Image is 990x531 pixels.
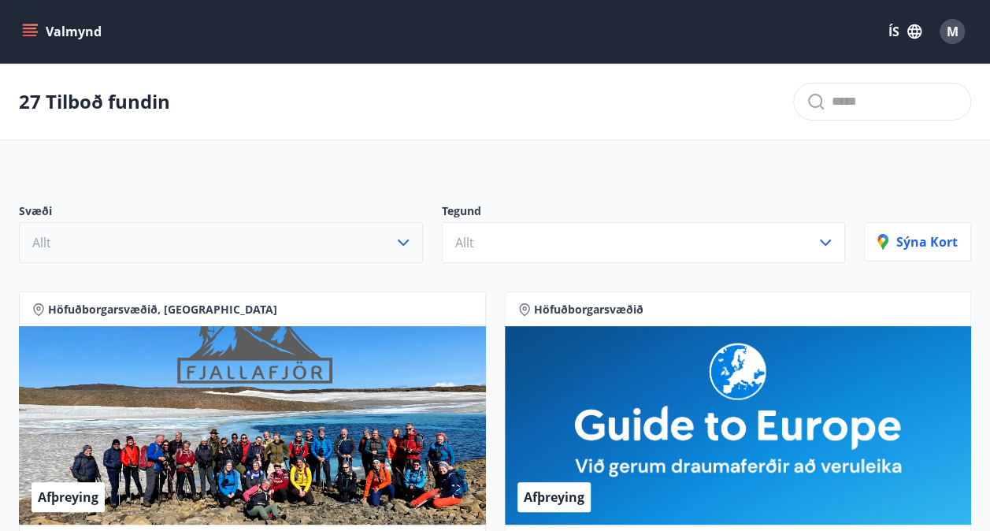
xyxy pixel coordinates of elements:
[19,203,423,222] p: Svæði
[864,222,971,262] button: Sýna kort
[38,488,98,506] span: Afþreying
[524,488,584,506] span: Afþreying
[442,222,846,263] button: Allt
[534,302,643,317] span: Höfuðborgarsvæðið
[933,13,971,50] button: M
[455,234,474,251] span: Allt
[880,17,930,46] button: ÍS
[48,302,277,317] span: Höfuðborgarsvæðið, [GEOGRAPHIC_DATA]
[19,88,170,115] p: 27 Tilboð fundin
[19,222,423,263] button: Allt
[32,234,51,251] span: Allt
[19,17,108,46] button: menu
[442,203,846,222] p: Tegund
[877,233,958,251] p: Sýna kort
[947,23,958,40] span: M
